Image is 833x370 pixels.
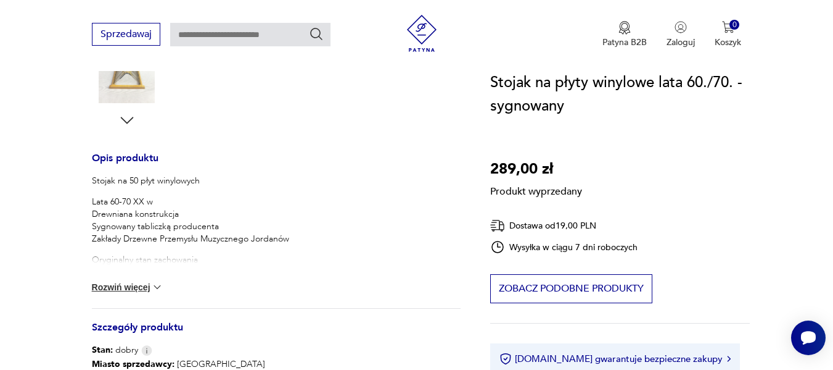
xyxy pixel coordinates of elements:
button: 0Koszyk [715,21,741,48]
img: Ikona certyfikatu [499,353,512,365]
button: Patyna B2B [602,21,647,48]
a: Ikona medaluPatyna B2B [602,21,647,48]
button: Sprzedawaj [92,23,160,46]
iframe: Smartsupp widget button [791,321,826,355]
img: Ikona medalu [618,21,631,35]
span: dobry [92,344,138,356]
b: Miasto sprzedawcy : [92,358,174,370]
h3: Szczegóły produktu [92,324,461,344]
img: Ikona strzałki w prawo [727,356,731,362]
img: Ikona dostawy [490,218,505,233]
button: Zobacz podobne produkty [490,274,652,303]
a: Sprzedawaj [92,31,160,40]
p: Zaloguj [667,36,695,48]
div: 0 [729,20,740,30]
p: Koszyk [715,36,741,48]
h1: Stojak na płyty winylowe lata 60./70. - sygnowany [490,71,750,118]
button: [DOMAIN_NAME] gwarantuje bezpieczne zakupy [499,353,731,365]
div: Dostawa od 19,00 PLN [490,218,638,233]
button: Szukaj [309,27,324,41]
p: Produkt wyprzedany [490,181,582,198]
button: Zaloguj [667,21,695,48]
img: chevron down [151,281,163,293]
p: 289,00 zł [490,158,582,181]
p: Oryginalny stan zachowania Widoczne ś[DEMOGRAPHIC_DATA] użytkowania Drobne przetarcia i zarysowan... [92,254,289,303]
div: Wysyłka w ciągu 7 dni roboczych [490,240,638,254]
img: Ikonka użytkownika [675,21,687,33]
img: Info icon [141,345,152,356]
img: Patyna - sklep z meblami i dekoracjami vintage [403,15,440,52]
button: Rozwiń więcej [92,281,163,293]
b: Stan: [92,344,113,356]
p: Lata 60-70 XX w Drewniana konstrukcja Sygnowany tabliczką producenta Zakłady Drzewne Przemysłu Mu... [92,196,289,245]
img: Ikona koszyka [722,21,734,33]
p: Stojak na 50 płyt winylowych [92,175,289,187]
h3: Opis produktu [92,154,461,175]
p: Patyna B2B [602,36,647,48]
